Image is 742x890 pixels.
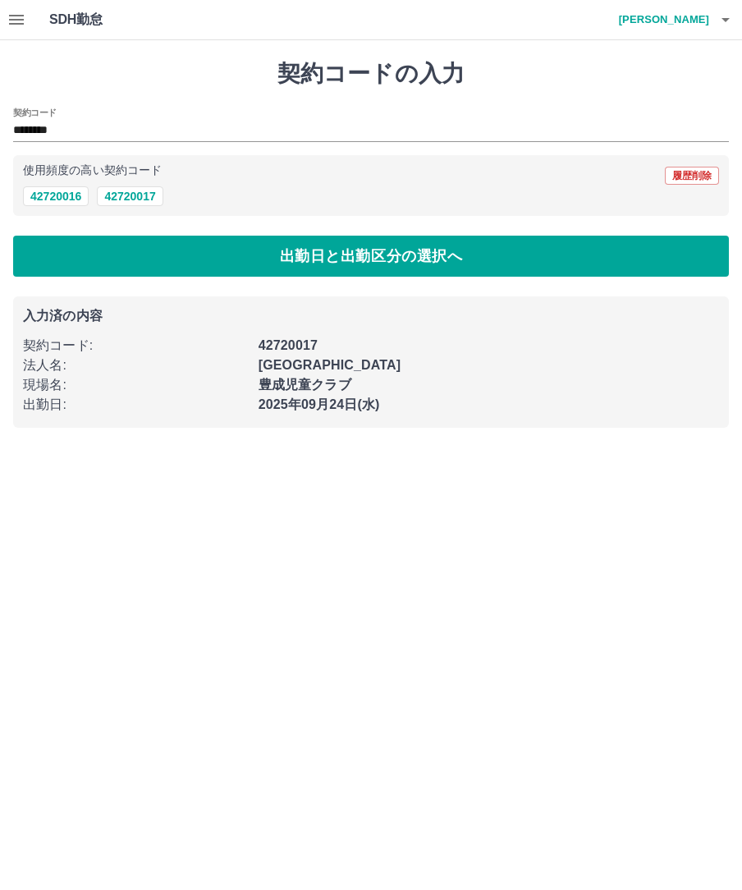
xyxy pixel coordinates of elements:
b: [GEOGRAPHIC_DATA] [259,358,401,372]
p: 出勤日 : [23,395,249,415]
h1: 契約コードの入力 [13,60,729,88]
button: 42720016 [23,186,89,206]
button: 出勤日と出勤区分の選択へ [13,236,729,277]
p: 契約コード : [23,336,249,356]
h2: 契約コード [13,106,57,119]
p: 現場名 : [23,375,249,395]
button: 履歴削除 [665,167,719,185]
b: 42720017 [259,338,318,352]
p: 使用頻度の高い契約コード [23,165,162,177]
b: 豊成児童クラブ [259,378,351,392]
p: 入力済の内容 [23,310,719,323]
button: 42720017 [97,186,163,206]
p: 法人名 : [23,356,249,375]
b: 2025年09月24日(水) [259,397,380,411]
